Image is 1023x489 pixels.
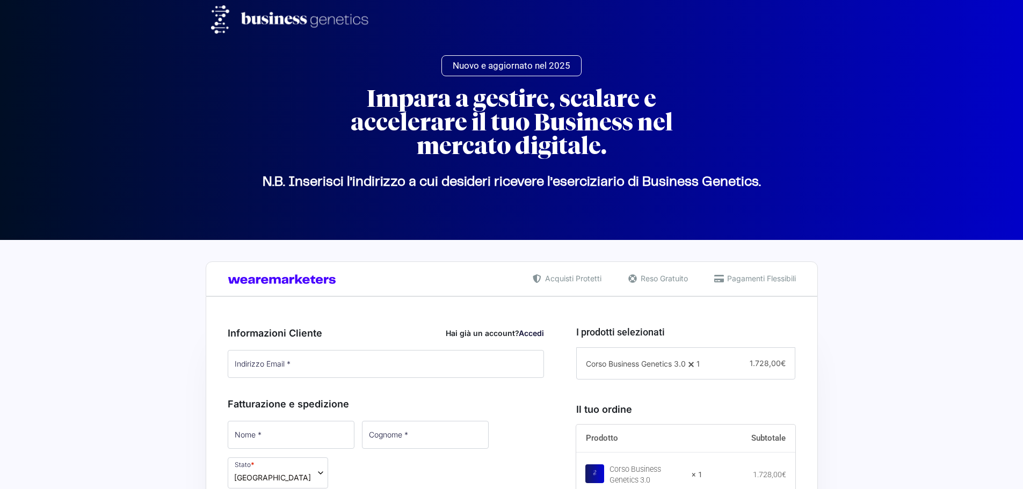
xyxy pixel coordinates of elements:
h3: Il tuo ordine [576,402,795,417]
strong: × 1 [692,470,702,480]
h3: Informazioni Cliente [228,326,545,340]
span: € [781,359,786,368]
img: Corso Business Genetics 3.0 [585,464,604,483]
h3: Fatturazione e spedizione [228,397,545,411]
th: Subtotale [702,425,796,452]
span: 1.728,00 [750,359,786,368]
span: Acquisti Protetti [542,273,601,284]
a: Nuovo e aggiornato nel 2025 [441,55,582,76]
h2: Impara a gestire, scalare e accelerare il tuo Business nel mercato digitale. [318,87,705,158]
span: Reso Gratuito [638,273,688,284]
span: 1 [696,359,700,368]
th: Prodotto [576,425,702,452]
a: Accedi [519,329,544,338]
span: Pagamenti Flessibili [724,273,796,284]
input: Nome * [228,421,354,449]
div: Corso Business Genetics 3.0 [610,464,685,486]
span: Stato [228,457,328,488]
input: Indirizzo Email * [228,350,545,378]
span: € [782,470,786,479]
p: N.B. Inserisci l’indirizzo a cui desideri ricevere l’eserciziario di Business Genetics. [211,182,812,183]
span: Corso Business Genetics 3.0 [586,359,686,368]
h3: I prodotti selezionati [576,325,795,339]
span: Nuovo e aggiornato nel 2025 [453,61,570,70]
div: Hai già un account? [446,327,544,339]
bdi: 1.728,00 [753,470,786,479]
span: Italia [234,472,311,483]
input: Cognome * [362,421,489,449]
